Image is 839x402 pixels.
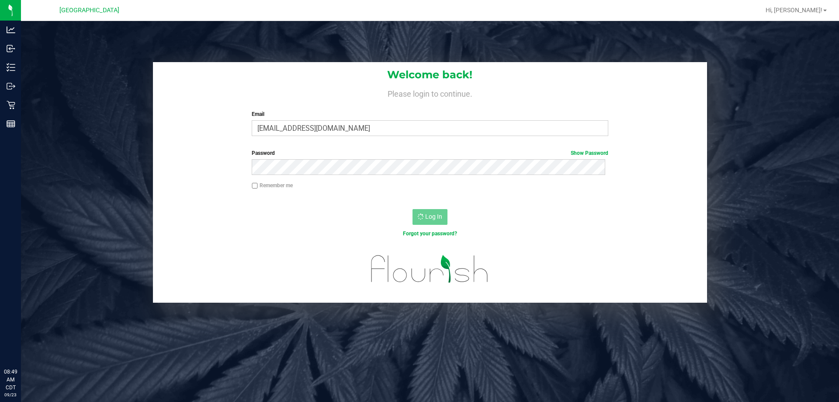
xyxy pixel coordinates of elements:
[7,25,15,34] inline-svg: Analytics
[153,87,707,98] h4: Please login to continue.
[7,63,15,72] inline-svg: Inventory
[252,150,275,156] span: Password
[252,110,608,118] label: Email
[7,119,15,128] inline-svg: Reports
[252,182,293,189] label: Remember me
[7,44,15,53] inline-svg: Inbound
[425,213,442,220] span: Log In
[766,7,822,14] span: Hi, [PERSON_NAME]!
[7,82,15,91] inline-svg: Outbound
[59,7,119,14] span: [GEOGRAPHIC_DATA]
[413,209,447,225] button: Log In
[252,183,258,189] input: Remember me
[7,101,15,109] inline-svg: Retail
[153,69,707,80] h1: Welcome back!
[361,247,499,291] img: flourish_logo.svg
[4,392,17,398] p: 09/23
[571,150,608,156] a: Show Password
[403,231,457,237] a: Forgot your password?
[4,368,17,392] p: 08:49 AM CDT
